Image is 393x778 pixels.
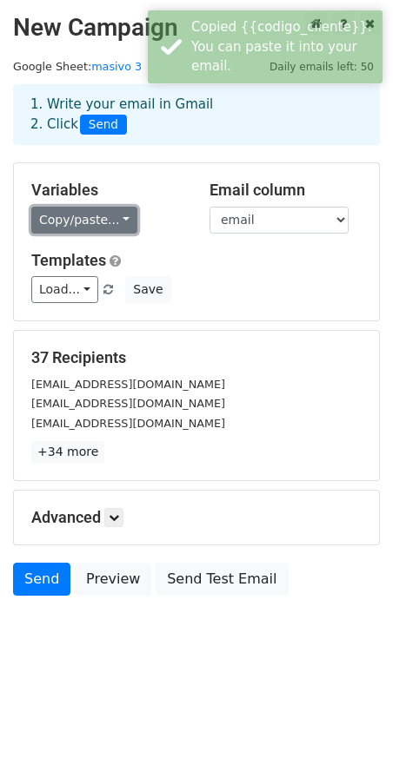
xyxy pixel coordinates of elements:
[306,695,393,778] div: Widget de chat
[31,378,225,391] small: [EMAIL_ADDRESS][DOMAIN_NAME]
[91,60,142,73] a: masivo 3
[210,181,362,200] h5: Email column
[156,563,288,596] a: Send Test Email
[31,508,362,527] h5: Advanced
[31,251,106,269] a: Templates
[191,17,376,76] div: Copied {{codigo_cliente}}. You can paste it into your email.
[31,397,225,410] small: [EMAIL_ADDRESS][DOMAIN_NAME]
[13,563,70,596] a: Send
[75,563,151,596] a: Preview
[31,417,225,430] small: [EMAIL_ADDRESS][DOMAIN_NAME]
[31,181,183,200] h5: Variables
[13,13,380,43] h2: New Campaign
[31,348,362,367] h5: 37 Recipients
[306,695,393,778] iframe: Chat Widget
[31,276,98,303] a: Load...
[125,276,170,303] button: Save
[31,441,104,463] a: +34 more
[13,60,142,73] small: Google Sheet:
[80,115,127,135] span: Send
[31,207,137,234] a: Copy/paste...
[17,95,376,135] div: 1. Write your email in Gmail 2. Click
